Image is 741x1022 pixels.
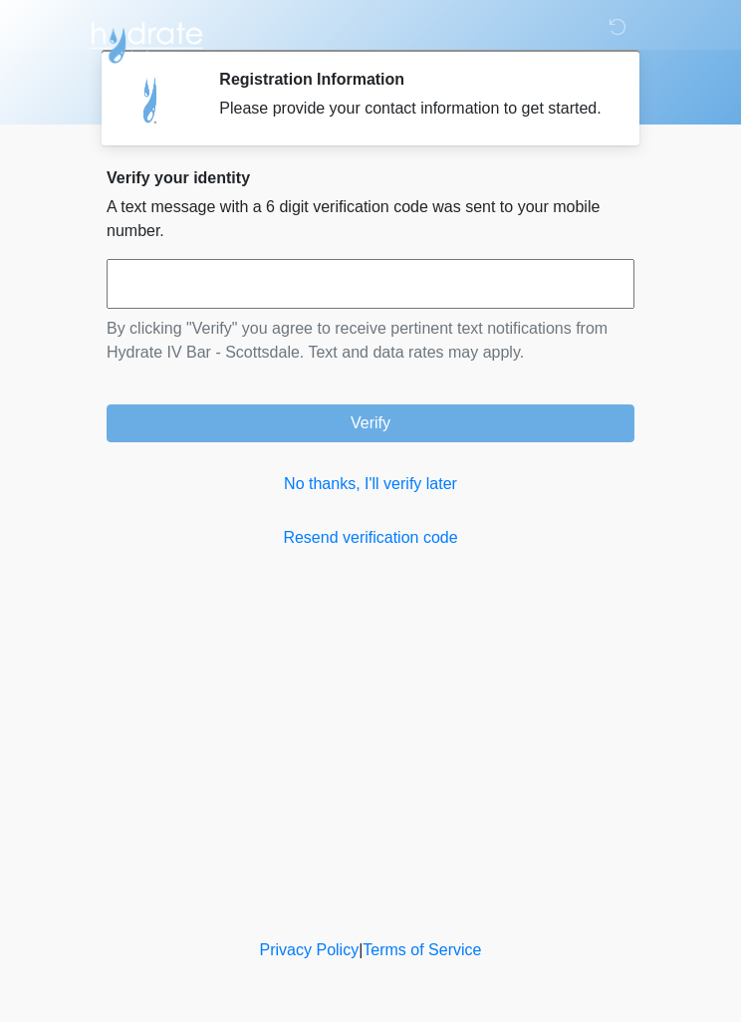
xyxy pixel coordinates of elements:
p: A text message with a 6 digit verification code was sent to your mobile number. [107,195,634,243]
button: Verify [107,404,634,442]
a: | [359,941,363,958]
img: Agent Avatar [122,70,181,129]
a: Privacy Policy [260,941,360,958]
h2: Verify your identity [107,168,634,187]
a: Terms of Service [363,941,481,958]
a: Resend verification code [107,526,634,550]
p: By clicking "Verify" you agree to receive pertinent text notifications from Hydrate IV Bar - Scot... [107,317,634,365]
a: No thanks, I'll verify later [107,472,634,496]
div: Please provide your contact information to get started. [219,97,605,121]
img: Hydrate IV Bar - Scottsdale Logo [87,15,206,65]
